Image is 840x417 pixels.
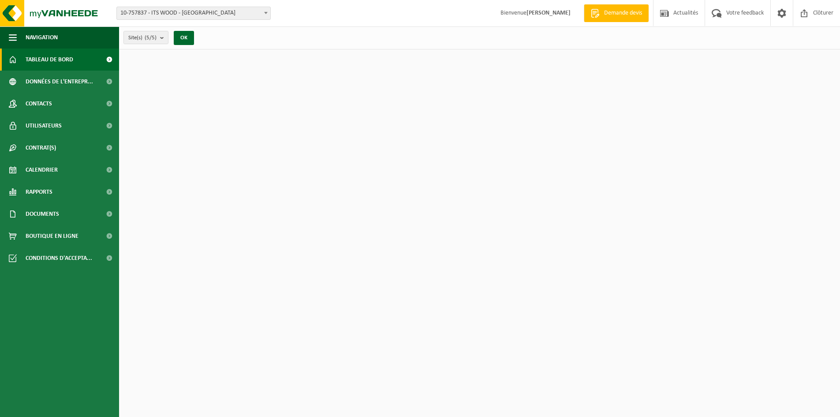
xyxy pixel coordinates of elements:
[26,115,62,137] span: Utilisateurs
[26,49,73,71] span: Tableau de bord
[26,247,92,269] span: Conditions d'accepta...
[123,31,168,44] button: Site(s)(5/5)
[26,93,52,115] span: Contacts
[117,7,270,19] span: 10-757837 - ITS WOOD - JAMBES
[174,31,194,45] button: OK
[602,9,644,18] span: Demande devis
[26,26,58,49] span: Navigation
[26,181,52,203] span: Rapports
[26,225,78,247] span: Boutique en ligne
[128,31,157,45] span: Site(s)
[145,35,157,41] count: (5/5)
[26,137,56,159] span: Contrat(s)
[584,4,649,22] a: Demande devis
[116,7,271,20] span: 10-757837 - ITS WOOD - JAMBES
[26,71,93,93] span: Données de l'entrepr...
[26,203,59,225] span: Documents
[526,10,571,16] strong: [PERSON_NAME]
[26,159,58,181] span: Calendrier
